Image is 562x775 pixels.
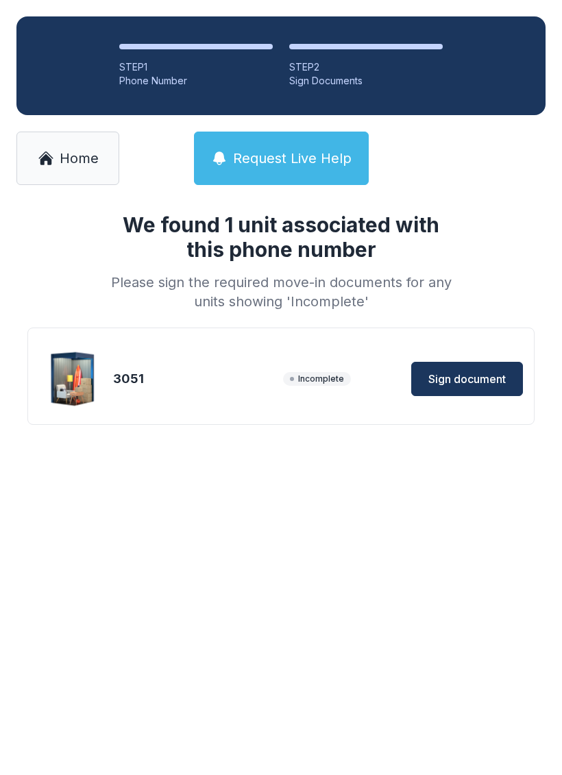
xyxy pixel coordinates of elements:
div: 3051 [113,369,278,389]
div: STEP 2 [289,60,443,74]
span: Home [60,149,99,168]
div: Sign Documents [289,74,443,88]
div: Phone Number [119,74,273,88]
span: Incomplete [283,372,351,386]
span: Request Live Help [233,149,352,168]
span: Sign document [428,371,506,387]
div: Please sign the required move-in documents for any units showing 'Incomplete' [106,273,456,311]
h1: We found 1 unit associated with this phone number [106,212,456,262]
div: STEP 1 [119,60,273,74]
